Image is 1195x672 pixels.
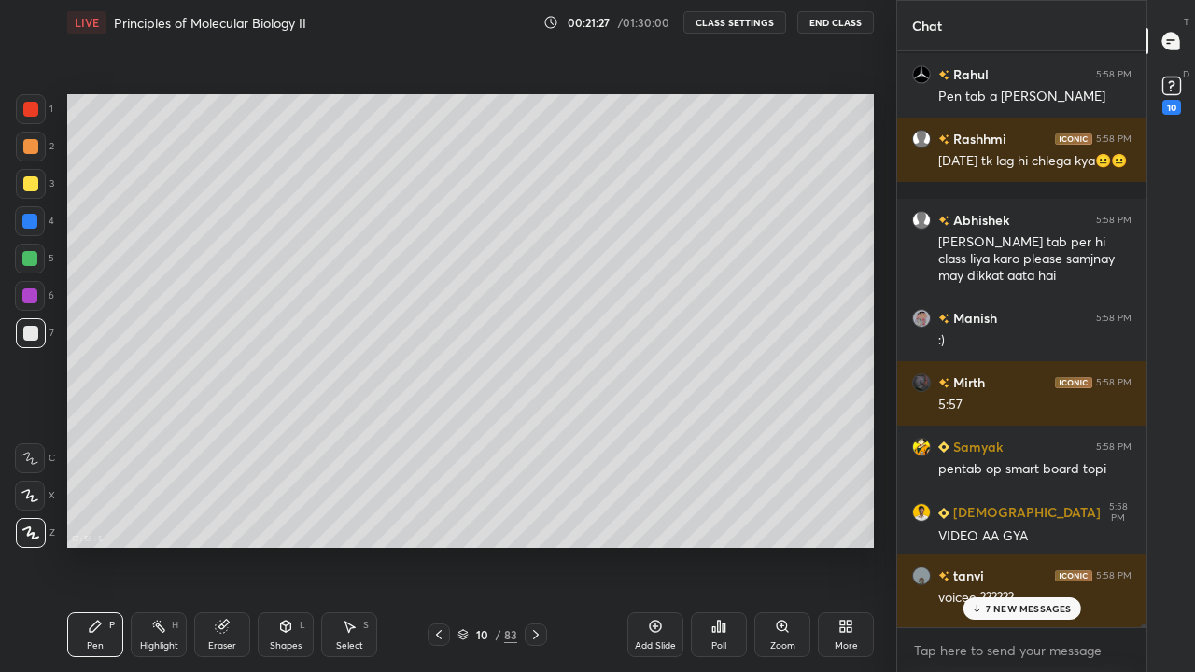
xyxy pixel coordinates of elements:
[140,641,178,651] div: Highlight
[835,641,858,651] div: More
[16,318,54,348] div: 7
[15,443,55,473] div: C
[16,132,54,161] div: 2
[16,518,55,548] div: Z
[949,503,1101,523] h6: [DEMOGRAPHIC_DATA]
[912,130,931,148] img: default.png
[1055,377,1092,388] img: iconic-dark.1390631f.png
[938,460,1132,479] div: pentab op smart board topi
[912,567,931,585] img: 196641d9755e4e55a02b8cd92d4e0221.jpg
[938,152,1132,171] div: [DATE] tk lag hi chlega kya😐😐
[912,373,931,392] img: 3f3cf314c1b5471da4cd7d3254694d0f.jpg
[635,641,676,651] div: Add Slide
[16,94,53,124] div: 1
[114,14,306,32] h4: Principles of Molecular Biology II
[109,621,115,630] div: P
[938,134,949,145] img: no-rating-badge.077c3623.svg
[1055,133,1092,145] img: iconic-dark.1390631f.png
[67,11,106,34] div: LIVE
[270,641,302,651] div: Shapes
[938,589,1132,608] div: voicee ??????
[938,378,949,388] img: no-rating-badge.077c3623.svg
[172,621,178,630] div: H
[87,641,104,651] div: Pen
[949,437,1003,456] h6: Samyak
[1096,377,1132,388] div: 5:58 PM
[938,571,949,581] img: no-rating-badge.077c3623.svg
[897,1,957,50] p: Chat
[1096,215,1132,226] div: 5:58 PM
[1184,15,1189,29] p: T
[1183,67,1189,81] p: D
[1162,100,1181,115] div: 10
[1096,570,1132,581] div: 5:58 PM
[938,70,949,80] img: no-rating-badge.077c3623.svg
[1096,313,1132,324] div: 5:58 PM
[986,603,1072,614] p: 7 NEW MESSAGES
[949,210,1009,230] h6: Abhishek
[912,211,931,230] img: default.png
[1096,441,1132,453] div: 5:58 PM
[1055,570,1092,581] img: iconic-dark.1390631f.png
[495,629,500,640] div: /
[770,641,795,651] div: Zoom
[15,281,54,311] div: 6
[938,331,1132,350] div: :)
[912,65,931,84] img: f16b3728bfa246a9830d0daaef662c59.jpg
[208,641,236,651] div: Eraser
[472,629,491,640] div: 10
[1096,69,1132,80] div: 5:58 PM
[938,527,1132,546] div: VIDEO AA GYA
[683,11,786,34] button: CLASS SETTINGS
[912,503,931,522] img: 50f109070cd84199b9f41c15e3e8171a.jpg
[912,438,931,456] img: 855ba011709b4f1d96004649fd625bac.jpg
[300,621,305,630] div: L
[711,641,726,651] div: Poll
[15,481,55,511] div: X
[938,441,949,453] img: Learner_Badge_beginner_1_8b307cf2a0.svg
[938,216,949,226] img: no-rating-badge.077c3623.svg
[16,169,54,199] div: 3
[15,244,54,273] div: 5
[363,621,369,630] div: S
[336,641,363,651] div: Select
[938,233,1132,286] div: [PERSON_NAME] tab per hi class liya karo please samjnay may dikkat aata hai
[949,372,985,392] h6: Mirth
[938,88,1132,106] div: Pen tab a [PERSON_NAME]
[938,314,949,324] img: no-rating-badge.077c3623.svg
[504,626,517,643] div: 83
[938,508,949,519] img: Learner_Badge_beginner_1_8b307cf2a0.svg
[897,51,1146,627] div: grid
[949,129,1006,148] h6: Rashhmi
[15,206,54,236] div: 4
[949,566,984,585] h6: tanvi
[949,308,997,328] h6: Manish
[912,309,931,328] img: 27474201dad54030a500ccc3dff4d105.jpg
[938,396,1132,414] div: 5:57
[1104,501,1132,524] div: 5:58 PM
[949,64,989,84] h6: Rahul
[1096,133,1132,145] div: 5:58 PM
[797,11,874,34] button: End Class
